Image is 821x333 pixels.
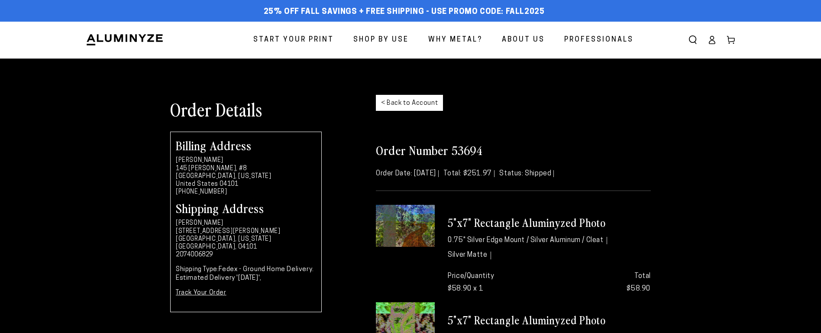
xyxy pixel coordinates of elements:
strong: [PERSON_NAME] [176,157,223,164]
a: < Back to Account [376,95,443,111]
a: Professionals [558,29,640,52]
h2: Order Number 53694 [376,142,651,158]
strong: [PERSON_NAME] [176,220,223,226]
li: Silver Matte [448,252,491,259]
li: 0.75" Silver Edge Mount / Silver Aluminum / Cleat [448,237,607,245]
p: $58.90 [556,270,651,295]
h1: Order Details [170,98,363,120]
a: Track Your Order [176,290,226,296]
span: Status: Shipped [499,170,554,177]
h2: Shipping Address [176,202,316,214]
h2: Billing Address [176,139,316,151]
li: [PHONE_NUMBER] [176,188,316,196]
h3: 5"x7" Rectangle Aluminyzed Photo [448,313,651,327]
h3: 5"x7" Rectangle Aluminyzed Photo [448,216,651,230]
span: About Us [502,34,545,46]
a: Why Metal? [422,29,489,52]
span: Shop By Use [353,34,409,46]
li: United States 04101 [176,181,316,188]
strong: Shipping Type: [176,266,219,273]
li: 2074006829 [176,251,316,259]
a: Shop By Use [347,29,415,52]
span: Professionals [564,34,634,46]
li: 145 [PERSON_NAME], #8 [176,165,316,173]
li: [GEOGRAPHIC_DATA], [US_STATE] [176,173,316,181]
span: Start Your Print [253,34,334,46]
p: Fedex - Ground Home Delivery. Estimated Delivery '[DATE]', [176,265,316,282]
strong: Total [634,273,651,280]
img: Aluminyze [86,33,164,46]
li: [STREET_ADDRESS][PERSON_NAME] [176,228,316,236]
p: Price/Quantity $58.90 x 1 [448,270,543,295]
a: About Us [495,29,551,52]
summary: Search our site [683,30,702,49]
span: Total: $251.97 [443,170,494,177]
span: Order Date: [DATE] [376,170,439,177]
span: Why Metal? [428,34,482,46]
span: 25% off FALL Savings + Free Shipping - Use Promo Code: FALL2025 [264,7,545,17]
a: Start Your Print [247,29,340,52]
img: 5"x7" Rectangle Silver Matte Aluminyzed Photo - 0.75" Edge Mount (Silver) / Cleat [376,205,435,247]
li: [GEOGRAPHIC_DATA], [US_STATE] [176,236,316,243]
li: [GEOGRAPHIC_DATA], 04101 [176,243,316,251]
